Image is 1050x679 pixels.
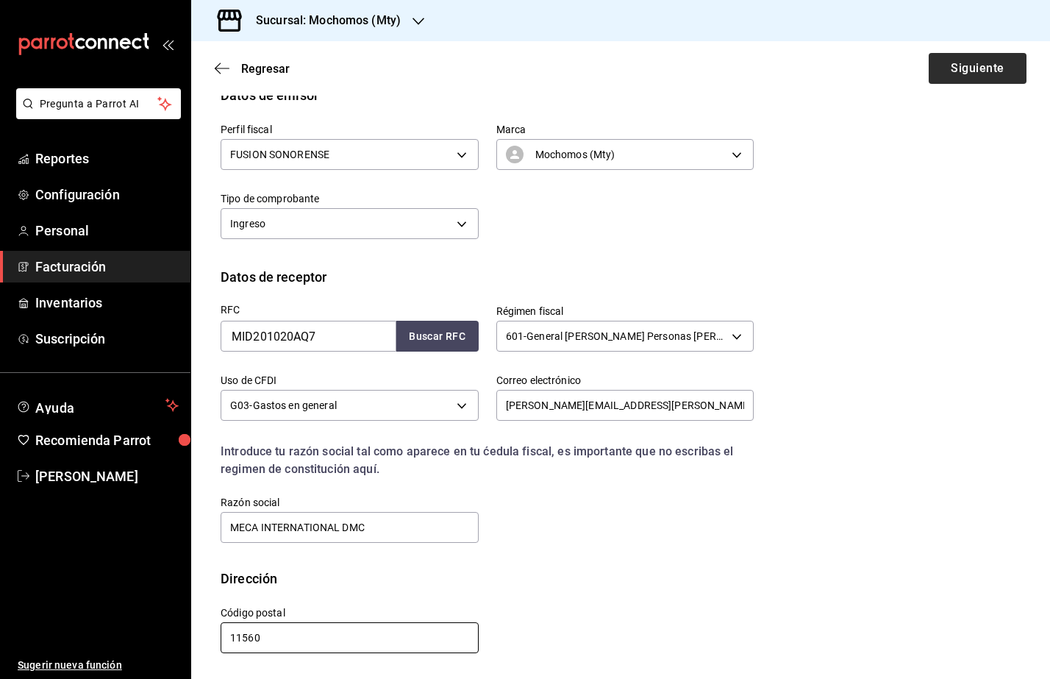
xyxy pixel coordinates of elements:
span: Personal [35,221,179,241]
input: Obligatorio [221,622,479,653]
div: Datos de receptor [221,267,326,287]
span: Configuración [35,185,179,205]
span: Mochomos (Mty) [535,147,615,162]
h3: Sucursal: Mochomos (Mty) [244,12,401,29]
span: 601 - General [PERSON_NAME] Personas [PERSON_NAME] [506,329,727,344]
div: Introduce tu razón social tal como aparece en tu ćedula fiscal, es importante que no escribas el ... [221,443,754,478]
label: Perfil fiscal [221,124,479,135]
span: Reportes [35,149,179,168]
button: Regresar [215,62,290,76]
label: Tipo de comprobante [221,193,479,204]
button: Buscar RFC [396,321,479,352]
span: Facturación [35,257,179,277]
div: Dirección [221,569,277,589]
label: Uso de CFDI [221,375,479,385]
div: FUSION SONORENSE [221,139,479,170]
label: Marca [496,124,754,135]
span: Pregunta a Parrot AI [40,96,158,112]
label: Régimen fiscal [496,306,754,316]
span: [PERSON_NAME] [35,466,179,486]
span: Ayuda [35,397,160,414]
label: Correo electrónico [496,375,754,385]
label: Razón social [221,497,479,508]
button: open_drawer_menu [162,38,174,50]
span: Sugerir nueva función [18,658,179,673]
span: Ingreso [230,216,265,231]
span: Suscripción [35,329,179,349]
a: Pregunta a Parrot AI [10,107,181,122]
span: Inventarios [35,293,179,313]
button: Siguiente [929,53,1026,84]
button: Pregunta a Parrot AI [16,88,181,119]
label: RFC [221,305,479,315]
span: Regresar [241,62,290,76]
span: Recomienda Parrot [35,430,179,450]
label: Código postal [221,608,479,618]
span: G03 - Gastos en general [230,398,337,413]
